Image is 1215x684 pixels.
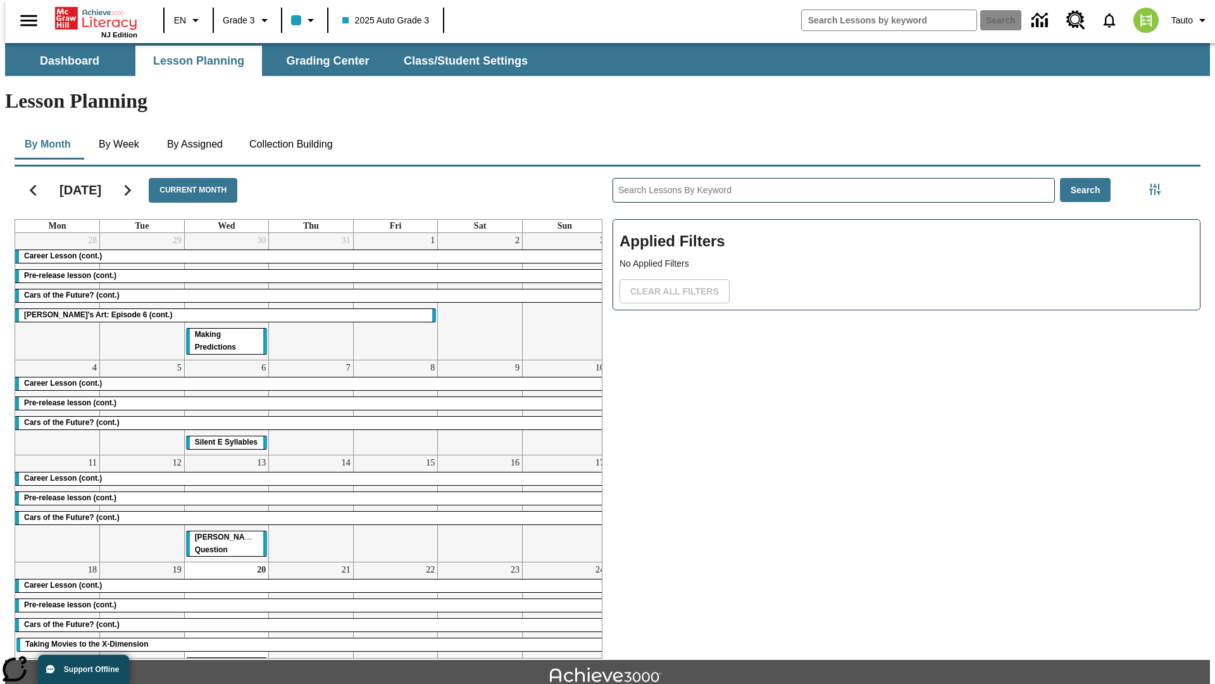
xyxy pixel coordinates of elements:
[15,289,607,302] div: Cars of the Future? (cont.)
[593,562,607,578] a: August 24, 2025
[438,233,523,360] td: August 2, 2025
[59,182,101,198] h2: [DATE]
[301,220,321,232] a: Thursday
[6,46,133,76] button: Dashboard
[170,562,184,578] a: August 19, 2025
[223,14,255,27] span: Grade 3
[254,562,268,578] a: August 20, 2025
[620,226,1193,257] h2: Applied Filters
[5,43,1210,76] div: SubNavbar
[269,233,354,360] td: July 31, 2025
[1024,3,1059,38] a: Data Center
[522,233,607,360] td: August 3, 2025
[353,360,438,455] td: August 8, 2025
[184,455,269,562] td: August 13, 2025
[394,46,538,76] button: Class/Student Settings
[24,493,116,502] span: Pre-release lesson (cont.)
[15,250,607,263] div: Career Lesson (cont.)
[16,638,606,651] div: Taking Movies to the X-Dimension
[24,251,102,260] span: Career Lesson (cont.)
[25,640,148,649] span: Taking Movies to the X-Dimension
[15,129,81,160] button: By Month
[802,10,976,30] input: search field
[613,219,1200,310] div: Applied Filters
[184,233,269,360] td: July 30, 2025
[239,129,343,160] button: Collection Building
[24,310,172,319] span: Violet's Art: Episode 6 (cont.)
[195,330,236,351] span: Making Predictions
[620,257,1193,270] p: No Applied Filters
[508,562,522,578] a: August 23, 2025
[15,492,607,505] div: Pre-release lesson (cont.)
[90,360,99,376] a: August 4, 2025
[101,31,137,39] span: NJ Edition
[86,455,99,471] a: August 11, 2025
[508,455,522,471] a: August 16, 2025
[100,360,185,455] td: August 5, 2025
[55,4,137,39] div: Home
[184,360,269,455] td: August 6, 2025
[1166,9,1215,32] button: Profile/Settings
[593,360,607,376] a: August 10, 2025
[471,220,489,232] a: Saturday
[438,455,523,562] td: August 16, 2025
[265,46,391,76] button: Grading Center
[269,360,354,455] td: August 7, 2025
[100,233,185,360] td: July 29, 2025
[195,533,259,554] span: Joplin's Question
[1133,8,1159,33] img: avatar image
[522,360,607,455] td: August 10, 2025
[613,179,1054,202] input: Search Lessons By Keyword
[1059,3,1093,37] a: Resource Center, Will open in new tab
[428,360,437,376] a: August 8, 2025
[24,271,116,280] span: Pre-release lesson (cont.)
[339,233,353,248] a: July 31, 2025
[1171,14,1193,27] span: Tauto
[24,581,102,590] span: Career Lesson (cont.)
[64,665,119,674] span: Support Offline
[24,291,120,300] span: Cars of the Future? (cont.)
[342,14,430,27] span: 2025 Auto Grade 3
[55,6,137,31] a: Home
[15,309,436,322] div: Violet's Art: Episode 6 (cont.)
[24,513,120,522] span: Cars of the Future? (cont.)
[339,562,353,578] a: August 21, 2025
[15,599,607,612] div: Pre-release lesson (cont.)
[286,9,323,32] button: Class color is light blue. Change class color
[170,455,184,471] a: August 12, 2025
[5,46,539,76] div: SubNavbar
[513,360,522,376] a: August 9, 2025
[597,233,607,248] a: August 3, 2025
[15,270,607,282] div: Pre-release lesson (cont.)
[15,579,607,592] div: Career Lesson (cont.)
[38,655,129,684] button: Support Offline
[17,174,49,206] button: Previous
[254,455,268,471] a: August 13, 2025
[215,220,237,232] a: Wednesday
[1093,4,1126,37] a: Notifications
[85,233,99,248] a: July 28, 2025
[186,531,268,557] div: Joplin's Question
[522,455,607,562] td: August 17, 2025
[1126,4,1166,37] button: Select a new avatar
[593,455,607,471] a: August 17, 2025
[15,233,100,360] td: July 28, 2025
[170,233,184,248] a: July 29, 2025
[149,178,237,203] button: Current Month
[168,9,209,32] button: Language: EN, Select a language
[186,436,268,449] div: Silent E Syllables
[259,360,268,376] a: August 6, 2025
[186,329,268,354] div: Making Predictions
[387,220,404,232] a: Friday
[135,46,262,76] button: Lesson Planning
[15,377,607,390] div: Career Lesson (cont.)
[15,472,607,485] div: Career Lesson (cont.)
[24,379,102,388] span: Career Lesson (cont.)
[1060,178,1111,203] button: Search
[15,417,607,429] div: Cars of the Future? (cont.)
[24,620,120,629] span: Cars of the Future? (cont.)
[195,438,258,446] span: Silent E Syllables
[513,233,522,248] a: August 2, 2025
[438,360,523,455] td: August 9, 2025
[254,233,268,248] a: July 30, 2025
